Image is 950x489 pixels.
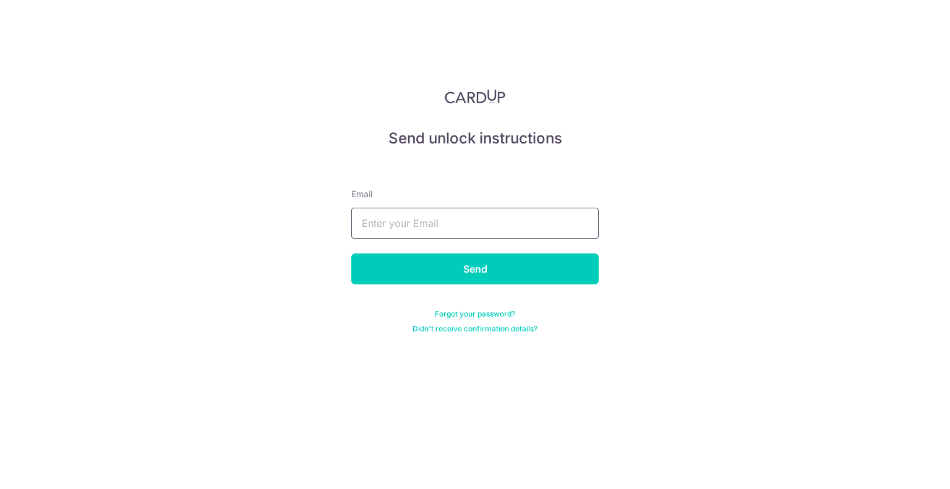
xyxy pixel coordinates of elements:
[351,208,599,239] input: Enter your Email
[445,89,505,104] img: CardUp Logo
[351,253,599,284] input: Send
[435,309,515,319] a: Forgot your password?
[351,189,372,199] span: translation missing: en.devise.label.Email
[351,129,599,148] h5: Send unlock instructions
[413,324,537,334] a: Didn't receive confirmation details?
